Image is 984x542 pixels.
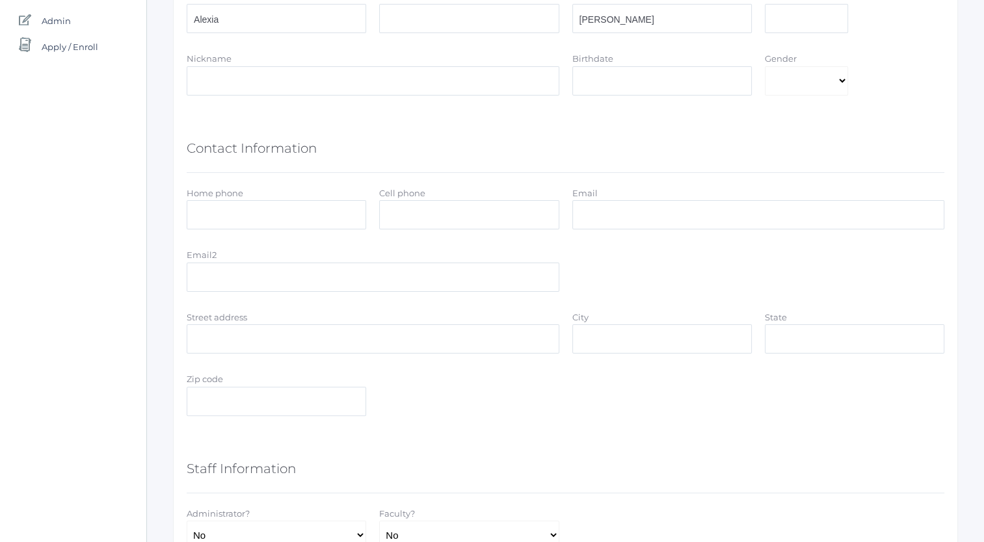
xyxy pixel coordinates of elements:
label: Email2 [187,250,217,260]
label: Cell phone [379,188,425,198]
label: State [765,312,787,322]
label: Zip code [187,374,223,384]
label: Faculty? [379,508,415,519]
label: Home phone [187,188,243,198]
label: Gender [765,53,797,64]
label: Administrator? [187,508,250,519]
span: Apply / Enroll [42,34,98,60]
label: Email [572,188,598,198]
h5: Contact Information [187,137,317,159]
label: Nickname [187,53,232,64]
label: City [572,312,589,322]
span: Admin [42,8,71,34]
h5: Staff Information [187,458,296,480]
label: Birthdate [572,53,613,64]
label: Street address [187,312,247,322]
